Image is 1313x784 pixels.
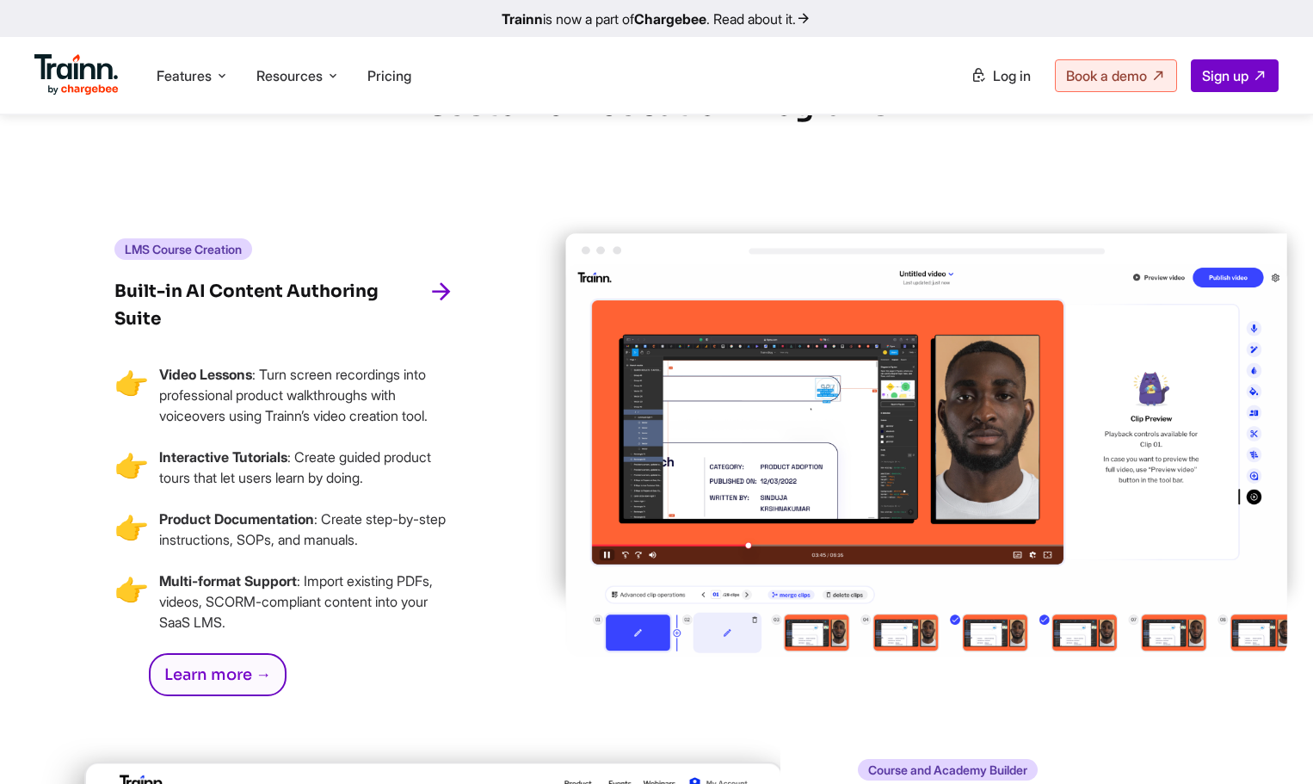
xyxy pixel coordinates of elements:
[114,238,252,260] i: LMS Course Creation
[367,67,411,84] a: Pricing
[1066,67,1147,84] span: Book a demo
[159,364,455,426] p: : Turn screen recordings into professional product walkthroughs with voiceovers using Trainn’s vi...
[960,60,1041,91] a: Log in
[533,213,1307,657] img: video creation | saas learning management system
[114,509,149,571] span: 👉
[159,572,297,590] b: Multi-format Support
[1227,701,1313,784] div: Widget de chat
[159,509,455,550] p: : Create step-by-step instructions, SOPs, and manuals.
[1191,59,1279,92] a: Sign up
[159,448,287,466] b: Interactive Tutorials
[159,366,252,383] b: Video Lessons
[634,10,706,28] b: Chargebee
[256,66,323,85] span: Resources
[502,10,543,28] b: Trainn
[114,364,149,447] span: 👉
[34,54,119,96] img: Trainn Logo
[159,510,314,528] b: Product Documentation
[1202,67,1248,84] span: Sign up
[1227,701,1313,784] iframe: Chat Widget
[114,571,149,653] span: 👉
[1055,59,1177,92] a: Book a demo
[149,653,287,696] a: Learn more →
[114,278,428,333] h4: Built-in AI Content Authoring Suite
[159,571,455,633] p: : Import existing PDFs, videos, SCORM-compliant content into your SaaS LMS.
[993,67,1031,84] span: Log in
[114,447,149,509] span: 👉
[858,759,1038,781] i: Course and Academy Builder
[159,447,455,488] p: : Create guided product tours that let users learn by doing.
[157,66,212,85] span: Features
